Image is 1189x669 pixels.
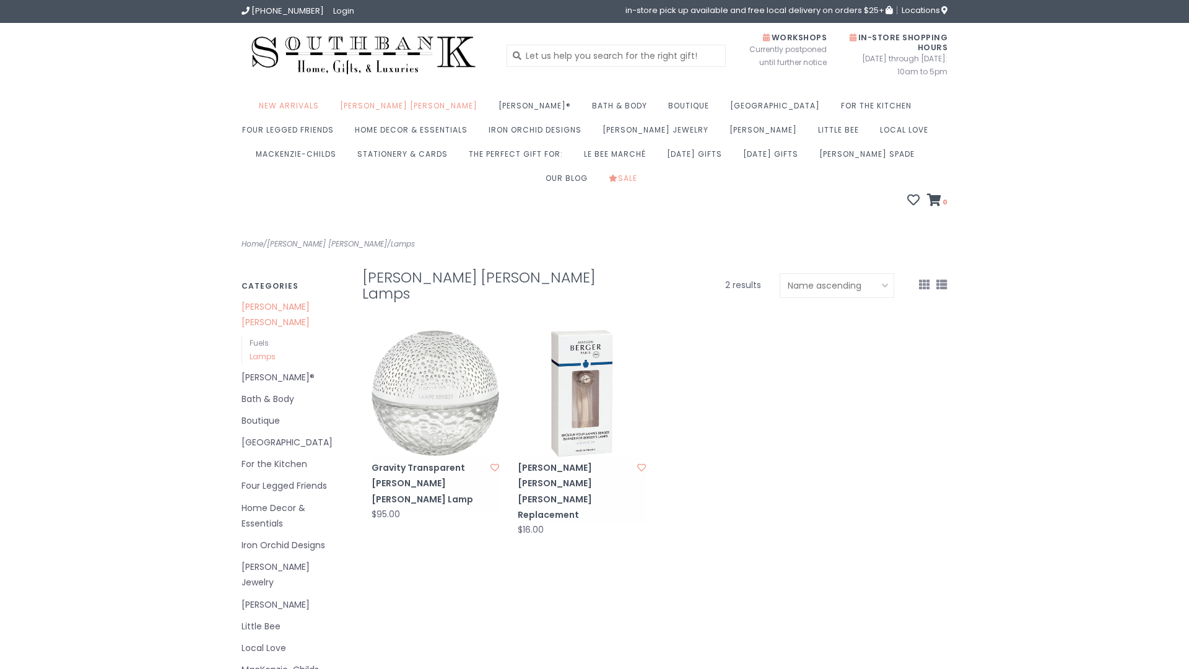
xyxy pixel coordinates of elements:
a: [PERSON_NAME] [PERSON_NAME] [340,97,484,121]
span: 2 results [725,279,761,291]
a: Fuels [250,338,269,348]
a: Little Bee [242,619,344,634]
span: 0 [941,197,947,207]
a: [PERSON_NAME] [PERSON_NAME] [267,238,387,249]
a: [PERSON_NAME] [PERSON_NAME] [242,299,344,330]
a: Local Love [880,121,934,146]
span: Locations [902,4,947,16]
a: Add to wishlist [490,461,499,474]
a: Local Love [242,641,344,656]
h3: Categories [242,282,344,290]
a: For the Kitchen [841,97,918,121]
input: Let us help you search for the right gift! [507,45,726,67]
div: $95.00 [372,510,400,519]
a: New Arrivals [259,97,325,121]
a: Le Bee Marché [584,146,652,170]
a: [PERSON_NAME] [730,121,803,146]
a: Home Decor & Essentials [242,501,344,531]
a: Stationery & Cards [357,146,454,170]
a: [PHONE_NUMBER] [242,5,324,17]
img: Southbank Gift Company -- Home, Gifts, and Luxuries [242,32,486,79]
h1: [PERSON_NAME] [PERSON_NAME] Lamps [362,269,626,302]
img: Lampe Berger Stone Replacement [518,330,645,457]
a: Home [242,238,263,249]
a: [PERSON_NAME]® [242,370,344,385]
span: [DATE] through [DATE]: 10am to 5pm [845,52,947,78]
a: Boutique [668,97,715,121]
a: 0 [927,195,947,208]
a: [GEOGRAPHIC_DATA] [242,435,344,450]
img: Gravity Transparent Lampe Berger Lamp [372,330,499,457]
a: [PERSON_NAME] Spade [819,146,921,170]
a: Lamps [250,351,276,362]
a: Login [333,5,354,17]
a: [DATE] Gifts [667,146,728,170]
a: [GEOGRAPHIC_DATA] [730,97,826,121]
a: For the Kitchen [242,457,344,472]
span: [PHONE_NUMBER] [251,5,324,17]
a: Gravity Transparent [PERSON_NAME] [PERSON_NAME] Lamp [372,460,487,507]
a: Boutique [242,413,344,429]
a: Home Decor & Essentials [355,121,474,146]
span: Currently postponed until further notice [734,43,827,69]
a: Little Bee [818,121,865,146]
a: MacKenzie-Childs [256,146,342,170]
a: Iron Orchid Designs [242,538,344,553]
span: In-Store Shopping Hours [850,32,947,53]
a: [PERSON_NAME] Jewelry [242,559,344,590]
a: [DATE] Gifts [743,146,804,170]
a: The perfect gift for: [469,146,569,170]
div: $16.00 [518,525,544,535]
div: / / [232,237,594,251]
a: Locations [897,6,947,14]
a: Lamps [391,238,415,249]
a: Sale [609,170,643,194]
a: [PERSON_NAME] [PERSON_NAME] [PERSON_NAME] Replacement [518,460,633,523]
a: [PERSON_NAME] Jewelry [603,121,715,146]
a: Our Blog [546,170,594,194]
a: Add to wishlist [637,461,646,474]
a: Iron Orchid Designs [489,121,588,146]
a: Four Legged Friends [242,121,340,146]
a: Bath & Body [592,97,653,121]
a: [PERSON_NAME]® [499,97,577,121]
span: Workshops [763,32,827,43]
span: in-store pick up available and free local delivery on orders $25+ [625,6,892,14]
a: Four Legged Friends [242,478,344,494]
a: Bath & Body [242,391,344,407]
a: [PERSON_NAME] [242,597,344,613]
